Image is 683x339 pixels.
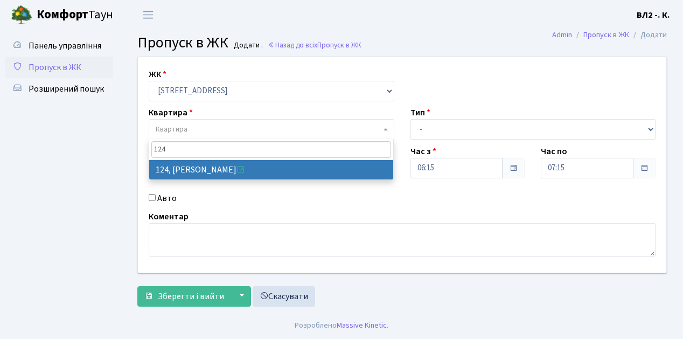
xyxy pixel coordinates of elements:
[629,29,667,41] li: Додати
[37,6,113,24] span: Таун
[253,286,315,307] a: Скасувати
[536,24,683,46] nav: breadcrumb
[29,61,81,73] span: Пропуск в ЖК
[268,40,361,50] a: Назад до всіхПропуск в ЖК
[29,83,104,95] span: Розширений пошук
[11,4,32,26] img: logo.png
[410,145,436,158] label: Час з
[149,210,189,223] label: Коментар
[157,192,177,205] label: Авто
[541,145,567,158] label: Час по
[149,106,193,119] label: Квартира
[5,35,113,57] a: Панель управління
[158,290,224,302] span: Зберегти і вийти
[552,29,572,40] a: Admin
[37,6,88,23] b: Комфорт
[583,29,629,40] a: Пропуск в ЖК
[5,57,113,78] a: Пропуск в ЖК
[317,40,361,50] span: Пропуск в ЖК
[137,32,228,53] span: Пропуск в ЖК
[137,286,231,307] button: Зберегти і вийти
[29,40,101,52] span: Панель управління
[5,78,113,100] a: Розширений пошук
[637,9,670,21] b: ВЛ2 -. К.
[337,320,387,331] a: Massive Kinetic
[149,160,394,179] li: 124, [PERSON_NAME]
[135,6,162,24] button: Переключити навігацію
[156,124,187,135] span: Квартира
[295,320,388,331] div: Розроблено .
[232,41,263,50] small: Додати .
[410,106,430,119] label: Тип
[637,9,670,22] a: ВЛ2 -. К.
[149,68,166,81] label: ЖК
